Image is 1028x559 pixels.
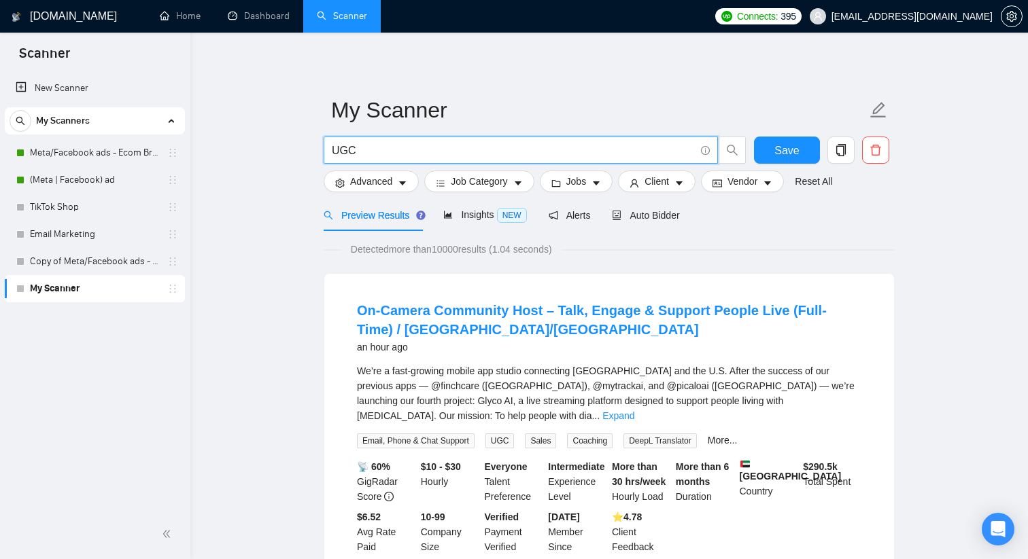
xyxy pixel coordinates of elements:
[754,137,820,164] button: Save
[482,459,546,504] div: Talent Preference
[862,137,889,164] button: delete
[513,178,523,188] span: caret-down
[335,178,345,188] span: setting
[436,178,445,188] span: bars
[863,144,889,156] span: delete
[545,509,609,554] div: Member Since
[451,174,507,189] span: Job Category
[609,509,673,554] div: Client Feedback
[418,509,482,554] div: Company Size
[30,275,159,302] a: My Scanner
[167,175,178,185] span: holder
[827,137,855,164] button: copy
[701,170,784,192] button: idcardVendorcaret-down
[548,461,604,472] b: Intermediate
[424,170,534,192] button: barsJob Categorycaret-down
[525,433,556,448] span: Sales
[30,194,159,221] a: TikTok Shop
[167,283,178,294] span: holder
[828,144,854,156] span: copy
[795,174,832,189] a: Reset All
[676,461,730,487] b: More than 6 months
[421,461,461,472] b: $10 - $30
[162,527,175,541] span: double-left
[167,229,178,240] span: holder
[482,509,546,554] div: Payment Verified
[357,363,861,423] div: We’re a fast-growing mobile app studio connecting [GEOGRAPHIC_DATA] and the U.S. After the succes...
[609,459,673,504] div: Hourly Load
[418,459,482,504] div: Hourly
[497,208,527,223] span: NEW
[549,211,558,220] span: notification
[719,144,745,156] span: search
[567,433,613,448] span: Coaching
[618,170,696,192] button: userClientcaret-down
[228,10,290,22] a: dashboardDashboard
[485,511,519,522] b: Verified
[740,459,750,469] img: 🇦🇪
[485,433,515,448] span: UGC
[357,433,475,448] span: Email, Phone & Chat Support
[548,511,579,522] b: [DATE]
[701,146,710,155] span: info-circle
[763,178,772,188] span: caret-down
[800,459,864,504] div: Total Spent
[713,178,722,188] span: idcard
[774,142,799,159] span: Save
[602,410,634,421] a: Expand
[357,511,381,522] b: $6.52
[982,513,1014,545] div: Open Intercom Messenger
[12,6,21,28] img: logo
[332,142,695,159] input: Search Freelance Jobs...
[357,339,861,355] div: an hour ago
[485,461,528,472] b: Everyone
[737,459,801,504] div: Country
[740,459,842,482] b: [GEOGRAPHIC_DATA]
[354,459,418,504] div: GigRadar Score
[623,433,697,448] span: DeepL Translator
[357,303,827,337] a: On-Camera Community Host – Talk, Engage & Support People Live (Full-Time) / [GEOGRAPHIC_DATA]/[GE...
[324,210,422,221] span: Preview Results
[443,210,453,219] span: area-chart
[612,210,679,221] span: Auto Bidder
[30,139,159,166] a: Meta/Facebook ads - Ecom Broader
[803,461,838,472] b: $ 290.5k
[719,137,746,164] button: search
[592,178,601,188] span: caret-down
[5,75,185,102] li: New Scanner
[1001,11,1023,22] a: setting
[673,459,737,504] div: Duration
[350,174,392,189] span: Advanced
[341,242,562,257] span: Detected more than 10000 results (1.04 seconds)
[331,93,867,127] input: Scanner name...
[415,209,427,221] div: Tooltip anchor
[592,410,600,421] span: ...
[8,43,81,72] span: Scanner
[737,9,778,24] span: Connects:
[645,174,669,189] span: Client
[870,101,887,119] span: edit
[324,170,419,192] button: settingAdvancedcaret-down
[324,211,333,220] span: search
[551,178,561,188] span: folder
[630,178,639,188] span: user
[160,10,201,22] a: homeHome
[16,75,174,102] a: New Scanner
[566,174,587,189] span: Jobs
[10,116,31,126] span: search
[612,511,642,522] b: ⭐️ 4.78
[354,509,418,554] div: Avg Rate Paid
[421,511,445,522] b: 10-99
[549,210,591,221] span: Alerts
[398,178,407,188] span: caret-down
[317,10,367,22] a: searchScanner
[708,435,738,446] a: More...
[384,492,394,501] span: info-circle
[545,459,609,504] div: Experience Level
[540,170,613,192] button: folderJobscaret-down
[30,248,159,275] a: Copy of Meta/Facebook ads - Ecom Broader
[10,110,31,132] button: search
[30,221,159,248] a: Email Marketing
[167,256,178,267] span: holder
[612,211,621,220] span: robot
